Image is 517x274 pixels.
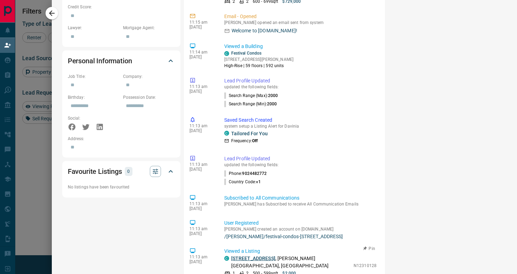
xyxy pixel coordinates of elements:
span: 2000 [267,102,277,106]
p: Lead Profile Updated [224,77,377,84]
p: Birthday: [68,94,120,100]
p: system setup a Listing Alert for Davinia [224,124,377,129]
p: Welcome to [DOMAIN_NAME]! [232,27,297,34]
p: Lawyer: [68,25,120,31]
p: Saved Search Created [224,116,377,124]
p: Search Range (Min) : [224,101,277,107]
p: [DATE] [189,231,214,236]
div: Personal Information [68,53,175,69]
p: [DATE] [189,259,214,264]
p: 11:13 am [189,226,214,231]
p: Email - Opened [224,13,377,20]
p: Frequency: [231,138,258,144]
p: [STREET_ADDRESS][PERSON_NAME] [224,56,293,63]
p: [PERSON_NAME] opened an email sent from system [224,20,377,25]
div: Favourite Listings0 [68,163,175,180]
p: [PERSON_NAME] has Subscribed to receive All Communication Emails [224,202,377,207]
a: Festival Condos [231,51,262,56]
span: 2000 [268,93,278,98]
p: 11:15 am [189,20,214,25]
p: Phone : [224,170,267,177]
p: High-Rise | 59 floors | 592 units [224,63,293,69]
span: 9024482772 [242,171,267,176]
p: [DATE] [189,206,214,211]
p: [PERSON_NAME] created an account on [DOMAIN_NAME] [224,227,377,232]
p: [DATE] [189,89,214,94]
p: Company: [123,73,175,80]
p: [DATE] [189,167,214,172]
p: N12310128 [354,263,377,269]
p: Mortgage Agent: [123,25,175,31]
h2: Favourite Listings [68,166,122,177]
p: Credit Score: [68,4,175,10]
a: [STREET_ADDRESS] [231,256,275,261]
p: No listings have been favourited [68,184,175,190]
p: Social: [68,115,120,121]
p: 11:13 am [189,84,214,89]
p: 11:13 am [189,123,214,128]
p: 0 [127,168,130,175]
a: /[PERSON_NAME]/festival-condos-[STREET_ADDRESS] [224,234,377,239]
strong: Off [252,138,258,143]
p: Job Title: [68,73,120,80]
a: Tailored For You [231,131,268,136]
p: 11:13 am [189,162,214,167]
p: Country Code : [224,179,261,185]
p: 11:14 am [189,50,214,55]
div: condos.ca [224,51,229,56]
p: Lead Profile Updated [224,155,377,162]
span: +1 [256,179,261,184]
div: condos.ca [224,131,229,136]
p: Possession Date: [123,94,175,100]
div: condos.ca [224,256,229,261]
p: Subscribed to All Communications [224,194,377,202]
p: Viewed a Listing [224,248,377,255]
p: 11:13 am [189,201,214,206]
p: [DATE] [189,55,214,59]
h2: Personal Information [68,55,132,66]
p: Viewed a Building [224,43,377,50]
p: updated the following fields: [224,84,377,89]
p: [DATE] [189,128,214,133]
button: Pin [359,245,379,252]
p: 11:13 am [189,255,214,259]
p: updated the following fields: [224,162,377,167]
p: , [PERSON_NAME][GEOGRAPHIC_DATA], [GEOGRAPHIC_DATA] [231,255,350,269]
p: User Registered [224,219,377,227]
p: Search Range (Max) : [224,92,278,99]
p: Address: [68,136,175,142]
p: [DATE] [189,25,214,30]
